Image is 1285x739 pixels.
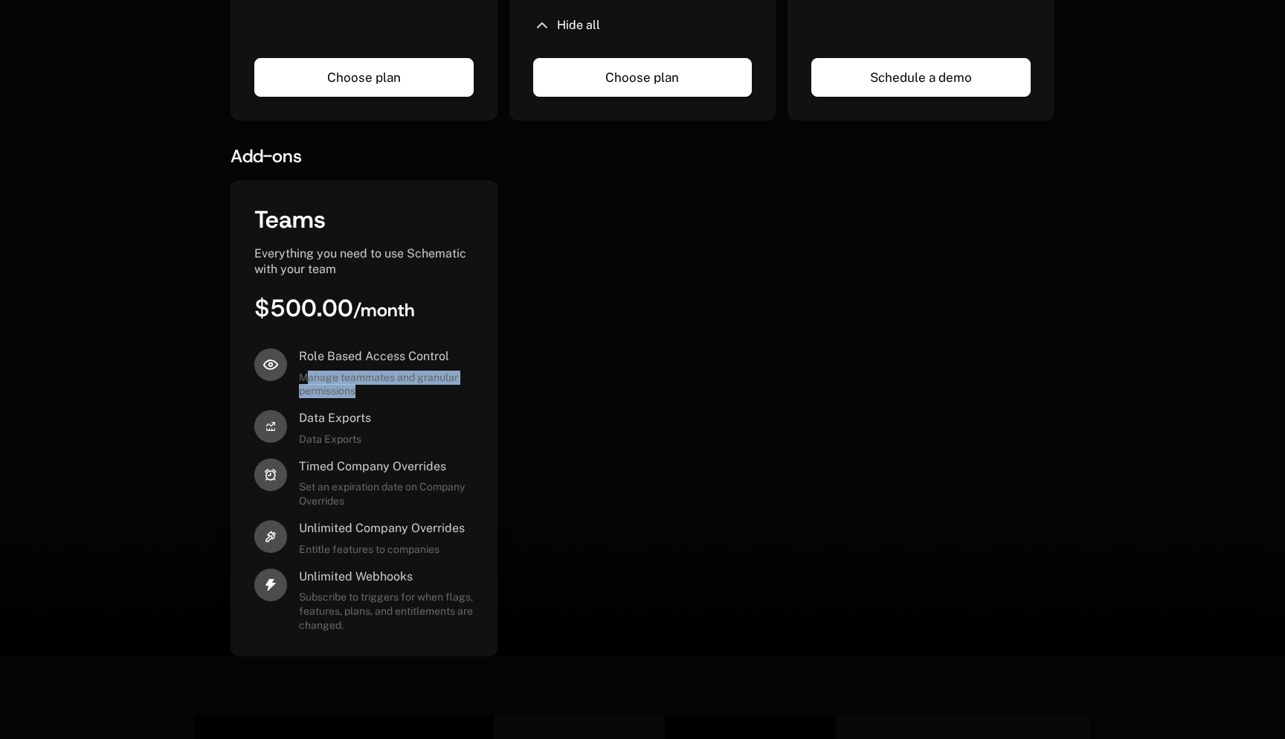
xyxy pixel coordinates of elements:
[299,520,465,537] span: Unlimited Company Overrides
[299,590,474,633] span: Subscribe to triggers for when flags, features, plans, and entitlements are changed.
[299,569,413,585] span: Unlimited Webhooks
[533,58,753,97] a: Choose plan
[254,58,474,97] a: Choose plan
[254,410,287,443] i: arrow-analytics
[299,432,371,447] span: Data Exports
[254,292,415,324] span: $500.00
[254,458,287,491] i: alarm
[254,569,287,601] i: thunder
[254,246,466,277] span: Everything you need to use Schematic with your team
[533,16,551,34] i: chevron-up
[299,371,474,399] span: Manage teammates and granular permissions
[811,58,1031,97] a: Schedule a demo
[231,144,302,168] span: Add-ons
[353,298,415,322] sub: / month
[299,458,446,475] span: Timed Company Overrides
[299,543,465,557] span: Entitle features to companies
[557,19,600,31] span: Hide all
[299,348,449,365] span: Role Based Access Control
[254,204,326,235] span: Teams
[254,348,287,381] i: eye
[299,410,371,426] span: Data Exports
[254,520,287,553] i: hammer
[299,480,474,508] span: Set an expiration date on Company Overrides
